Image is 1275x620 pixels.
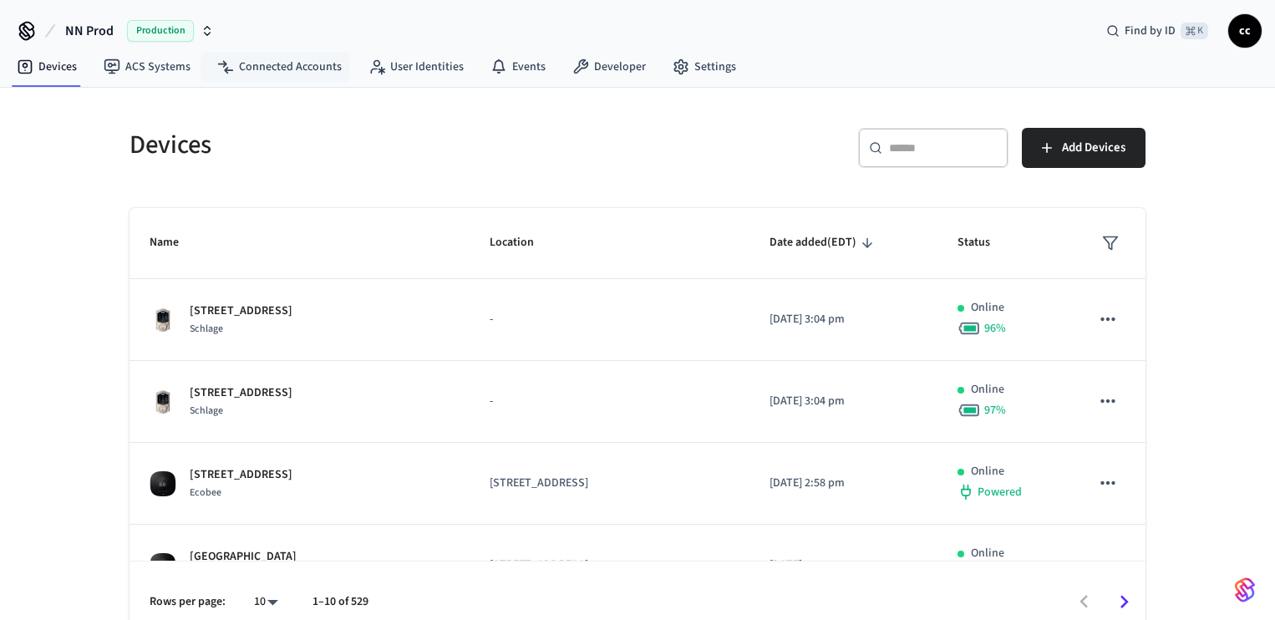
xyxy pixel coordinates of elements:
button: Add Devices [1022,128,1145,168]
a: Events [477,52,559,82]
p: 1–10 of 529 [312,593,368,611]
span: NN Prod [65,21,114,41]
img: Schlage Sense Smart Deadbolt with Camelot Trim, Front [150,389,176,415]
span: Production [127,20,194,42]
span: Name [150,230,201,256]
p: Online [971,299,1004,317]
p: - [490,311,729,328]
span: Powered [978,484,1022,501]
p: Online [971,381,1004,399]
a: User Identities [355,52,477,82]
button: cc [1228,14,1262,48]
a: Devices [3,52,90,82]
div: 10 [246,590,286,614]
span: Schlage [190,404,223,418]
img: ecobee_lite_3 [150,470,176,497]
p: [STREET_ADDRESS] [190,466,292,484]
h5: Devices [130,128,627,162]
p: [DATE] 3:04 pm [770,311,918,328]
span: Status [958,230,1012,256]
a: Settings [659,52,749,82]
a: Connected Accounts [204,52,355,82]
span: Find by ID [1125,23,1176,39]
span: Date added(EDT) [770,230,878,256]
span: cc [1230,16,1260,46]
span: Schlage [190,322,223,336]
p: [STREET_ADDRESS] [490,556,729,574]
p: [STREET_ADDRESS] [190,384,292,402]
p: - [490,393,729,410]
a: Developer [559,52,659,82]
div: Find by ID⌘ K [1093,16,1222,46]
img: ecobee_lite_3 [150,552,176,579]
p: [DATE] 2:58 pm [770,475,918,492]
span: 97 % [984,402,1006,419]
span: Ecobee [190,485,221,500]
img: Schlage Sense Smart Deadbolt with Camelot Trim, Front [150,307,176,333]
span: ⌘ K [1181,23,1208,39]
a: ACS Systems [90,52,204,82]
p: [STREET_ADDRESS] [190,302,292,320]
span: Location [490,230,556,256]
span: 96 % [984,320,1006,337]
p: Online [971,463,1004,480]
p: [DATE] 2:58 pm [770,556,918,574]
p: [DATE] 3:04 pm [770,393,918,410]
p: [STREET_ADDRESS] [490,475,729,492]
p: Online [971,545,1004,562]
p: [GEOGRAPHIC_DATA] [190,548,297,566]
p: Rows per page: [150,593,226,611]
span: Add Devices [1062,137,1125,159]
img: SeamLogoGradient.69752ec5.svg [1235,577,1255,603]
